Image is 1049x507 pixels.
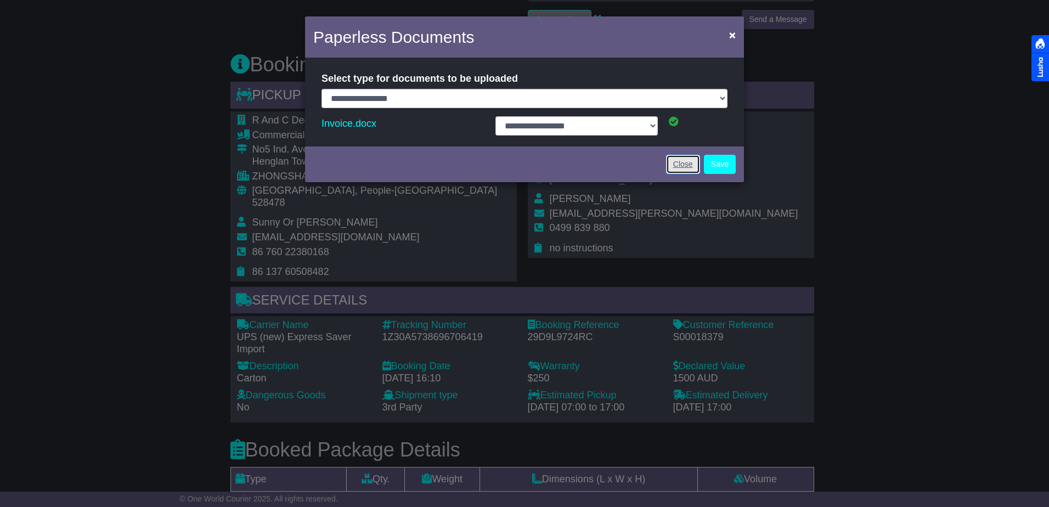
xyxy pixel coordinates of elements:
[729,29,736,41] span: ×
[724,24,741,46] button: Close
[322,69,518,89] label: Select type for documents to be uploaded
[666,155,700,174] a: Close
[704,155,736,174] button: Save
[322,115,376,132] a: Invoice.docx
[313,25,474,49] h4: Paperless Documents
